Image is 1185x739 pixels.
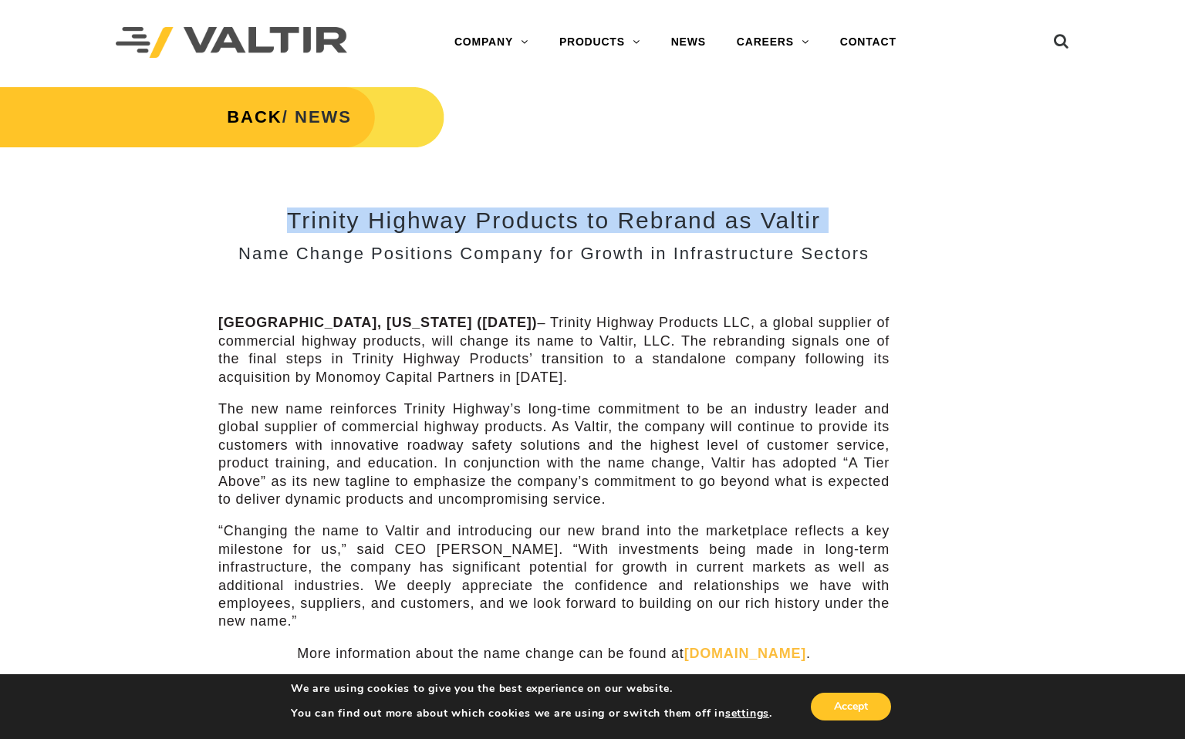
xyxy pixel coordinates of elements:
[218,315,537,330] strong: [GEOGRAPHIC_DATA], [US_STATE] ([DATE])
[218,314,890,386] p: – Trinity Highway Products LLC, a global supplier of commercial highway products, will change its...
[218,522,890,630] p: “Changing the name to Valtir and introducing our new brand into the marketplace reflects a key mi...
[291,707,772,720] p: You can find out more about which cookies we are using or switch them off in .
[291,682,772,696] p: We are using cookies to give you the best experience on our website.
[218,645,890,663] p: More information about the name change can be found at .
[218,400,890,508] p: The new name reinforces Trinity Highway’s long-time commitment to be an industry leader and globa...
[227,107,282,127] a: BACK
[825,27,912,58] a: CONTACT
[218,245,890,263] h3: Name Change Positions Company for Growth in Infrastructure Sectors
[544,27,656,58] a: PRODUCTS
[439,27,544,58] a: COMPANY
[116,27,347,59] img: Valtir
[218,208,890,233] h2: Trinity Highway Products to Rebrand as Valtir
[725,707,769,720] button: settings
[721,27,825,58] a: CAREERS
[227,107,352,127] strong: / NEWS
[656,27,721,58] a: NEWS
[811,693,891,720] button: Accept
[684,646,806,661] a: [DOMAIN_NAME]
